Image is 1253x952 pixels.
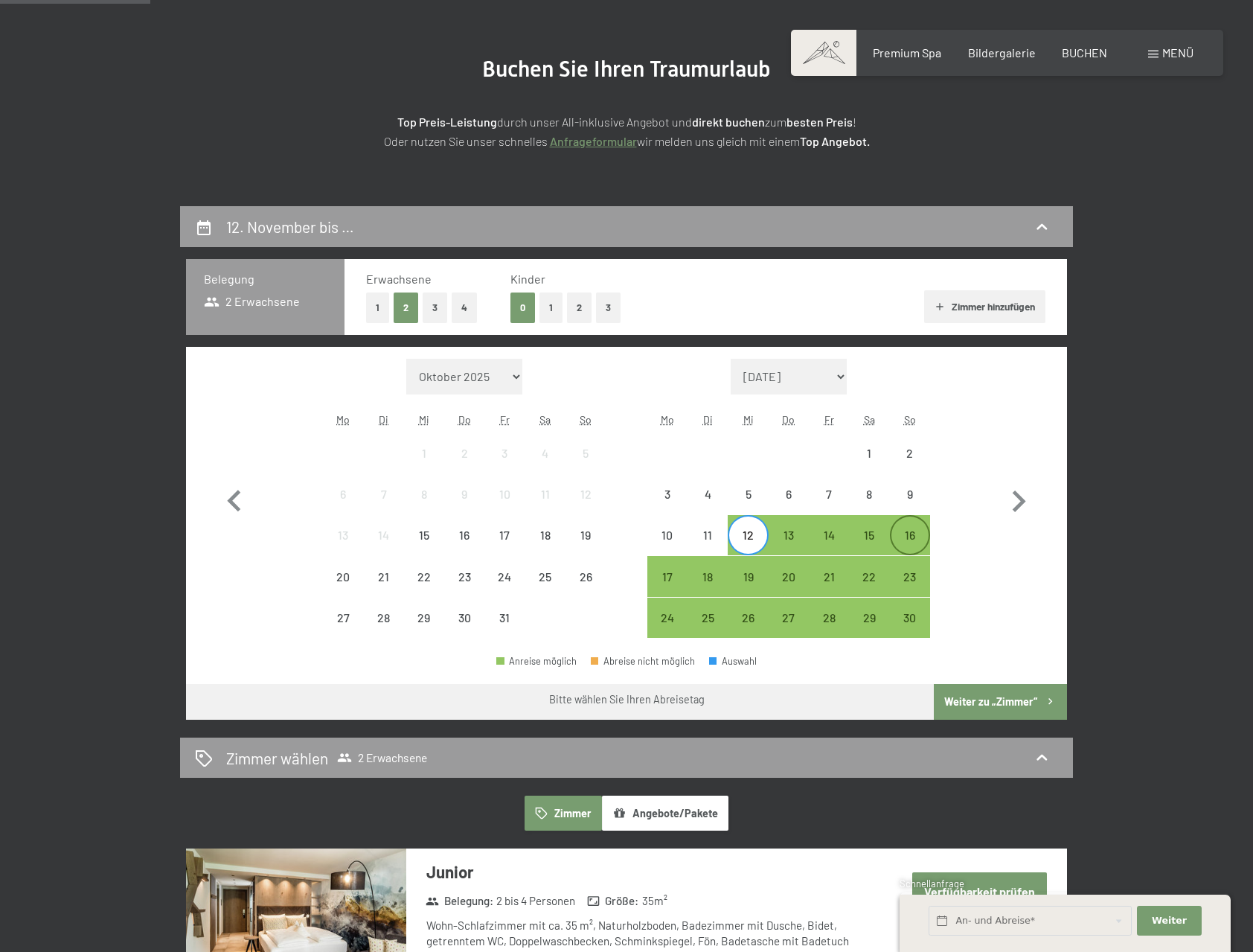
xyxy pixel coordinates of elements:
[891,571,929,608] div: 23
[406,447,443,485] div: 1
[809,515,849,555] div: Fri Nov 14 2025
[565,433,606,473] div: Sun Oct 05 2025
[688,556,728,596] div: Tue Nov 18 2025
[689,529,726,566] div: 11
[527,529,564,566] div: 18
[444,556,484,596] div: Abreise nicht möglich
[406,488,443,525] div: 8
[729,612,766,649] div: 26
[404,515,444,555] div: Abreise nicht möglich
[444,556,484,596] div: Thu Oct 23 2025
[729,571,766,608] div: 19
[769,556,809,596] div: Thu Nov 20 2025
[770,571,807,608] div: 20
[688,515,728,555] div: Abreise nicht möglich
[226,747,328,769] h2: Zimmer wählen
[444,433,484,473] div: Abreise nicht möglich
[406,612,443,649] div: 29
[365,529,402,566] div: 14
[849,556,889,596] div: Abreise möglich
[486,612,523,649] div: 31
[549,692,705,707] div: Bitte wählen Sie Ihren Abreisetag
[591,657,695,666] div: Abreise nicht möglich
[647,556,688,596] div: Mon Nov 17 2025
[254,112,999,150] p: durch unser All-inklusive Angebot und zum ! Oder nutzen Sie unser schnelles wir melden uns gleich...
[527,447,564,485] div: 4
[426,893,493,909] strong: Belegung :
[550,134,637,148] a: Anfrageformular
[728,515,768,555] div: Abreise möglich
[810,571,847,608] div: 21
[849,433,889,473] div: Abreise nicht möglich
[404,474,444,514] div: Wed Oct 08 2025
[647,474,688,514] div: Mon Nov 03 2025
[525,433,565,473] div: Abreise nicht möglich
[365,571,402,608] div: 21
[363,556,403,596] div: Abreise nicht möglich
[728,515,768,555] div: Wed Nov 12 2025
[458,413,471,426] abbr: Donnerstag
[446,529,483,566] div: 16
[728,474,768,514] div: Wed Nov 05 2025
[596,293,621,323] button: 3
[525,474,565,514] div: Abreise nicht möglich
[539,293,563,323] button: 1
[324,571,362,608] div: 20
[444,515,484,555] div: Abreise nicht möglich
[649,571,686,608] div: 17
[728,598,768,638] div: Abreise möglich
[363,474,403,514] div: Tue Oct 07 2025
[565,433,606,473] div: Abreise nicht möglich
[365,612,402,649] div: 28
[809,598,849,638] div: Fri Nov 28 2025
[423,293,447,323] button: 3
[406,529,443,566] div: 15
[394,293,418,323] button: 2
[890,556,930,596] div: Sun Nov 23 2025
[500,413,510,426] abbr: Freitag
[404,598,444,638] div: Abreise nicht möglich
[525,433,565,473] div: Sat Oct 04 2025
[891,612,929,649] div: 30
[404,598,444,638] div: Wed Oct 29 2025
[769,556,809,596] div: Abreise möglich
[1162,45,1193,60] span: Menü
[703,413,713,426] abbr: Dienstag
[649,612,686,649] div: 24
[446,447,483,485] div: 2
[688,474,728,514] div: Abreise nicht möglich
[226,217,354,236] h2: 12. November bis …
[849,556,889,596] div: Sat Nov 22 2025
[688,515,728,555] div: Tue Nov 11 2025
[850,612,888,649] div: 29
[890,598,930,638] div: Sun Nov 30 2025
[809,598,849,638] div: Abreise möglich
[1062,45,1107,60] span: BUCHEN
[525,556,565,596] div: Sat Oct 25 2025
[810,612,847,649] div: 28
[849,474,889,514] div: Abreise nicht möglich
[890,433,930,473] div: Sun Nov 02 2025
[800,134,870,148] strong: Top Angebot.
[363,515,403,555] div: Abreise nicht möglich
[900,878,964,889] span: Schnellanfrage
[323,474,363,514] div: Abreise nicht möglich
[363,598,403,638] div: Tue Oct 28 2025
[510,293,535,323] button: 0
[486,571,523,608] div: 24
[850,488,888,525] div: 8
[565,556,606,596] div: Sun Oct 26 2025
[873,45,941,60] a: Premium Spa
[404,433,444,473] div: Wed Oct 01 2025
[204,271,327,287] h3: Belegung
[602,796,728,830] button: Angebote/Pakete
[709,657,757,666] div: Auswahl
[527,488,564,525] div: 11
[482,56,771,82] span: Buchen Sie Ihren Traumurlaub
[728,474,768,514] div: Abreise nicht möglich
[336,413,350,426] abbr: Montag
[446,612,483,649] div: 30
[809,474,849,514] div: Abreise nicht möglich
[891,529,929,566] div: 16
[689,612,726,649] div: 25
